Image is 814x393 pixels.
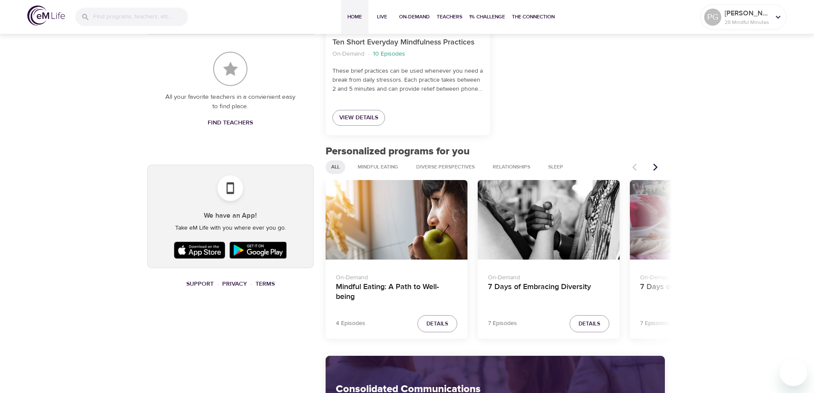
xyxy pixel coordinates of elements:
button: 7 Days of Sleep - Part 3 [630,180,772,260]
span: On-Demand [399,12,430,21]
span: Details [579,319,600,329]
h2: Personalized programs for you [326,145,665,158]
p: On-Demand [336,270,457,282]
p: 7 Episodes [488,319,517,328]
div: Relationships [487,160,536,174]
img: Google Play Store [227,239,289,261]
p: 4 Episodes [336,319,365,328]
span: Teachers [437,12,462,21]
button: Next items [646,158,665,177]
li: · [368,48,370,60]
nav: breadcrumb [147,278,314,290]
input: Find programs, teachers, etc... [93,8,188,26]
nav: breadcrumb [332,48,483,60]
div: Sleep [543,160,569,174]
a: Terms [256,280,275,288]
div: PG [704,9,721,26]
p: Ten Short Everyday Mindfulness Practices [332,37,483,48]
span: Sleep [543,163,568,171]
p: [PERSON_NAME] [725,8,770,18]
a: Privacy [222,280,247,288]
span: Details [426,319,448,329]
p: All your favorite teachers in a convienient easy to find place. [165,92,297,112]
p: These brief practices can be used whenever you need a break from daily stressors. Each practice t... [332,67,483,94]
button: Details [570,315,609,333]
a: Support [186,280,214,288]
li: · [217,278,219,290]
a: View Details [332,110,385,126]
span: Relationships [488,163,535,171]
button: 7 Days of Embracing Diversity [478,180,620,260]
span: Diverse Perspectives [411,163,480,171]
p: 28 Mindful Minutes [725,18,770,26]
div: Diverse Perspectives [411,160,480,174]
iframe: Button to launch messaging window [780,359,807,386]
span: Find Teachers [208,118,253,128]
p: 7 Episodes [640,319,669,328]
span: The Connection [512,12,555,21]
span: Home [344,12,365,21]
p: On-Demand [332,50,364,59]
img: logo [27,6,65,26]
span: Live [372,12,392,21]
p: On-Demand [640,270,761,282]
img: Apple App Store [172,239,227,261]
p: Take eM Life with you where ever you go. [155,224,306,233]
h4: Mindful Eating: A Path to Well-being [336,282,457,303]
h4: 7 Days of Sleep - Part 3 [640,282,761,303]
li: · [250,278,252,290]
h4: 7 Days of Embracing Diversity [488,282,609,303]
span: View Details [339,112,378,123]
span: 1% Challenge [469,12,505,21]
div: All [326,160,345,174]
span: All [326,163,345,171]
button: Details [417,315,457,333]
img: Favorite Teachers [213,52,247,86]
h5: We have an App! [155,211,306,220]
p: On-Demand [488,270,609,282]
div: Mindful Eating [352,160,404,174]
span: Mindful Eating [353,163,403,171]
a: Find Teachers [204,115,256,131]
button: Mindful Eating: A Path to Well-being [326,180,467,260]
p: 10 Episodes [373,50,405,59]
